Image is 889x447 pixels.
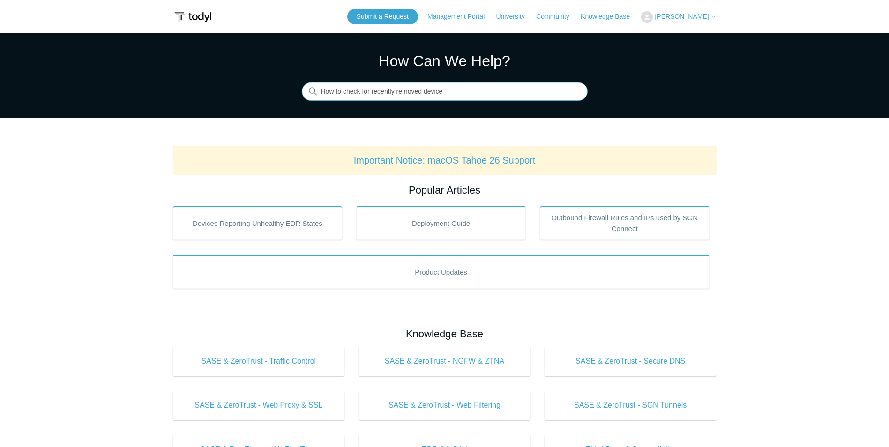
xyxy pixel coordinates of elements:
[173,8,213,26] img: Todyl Support Center Help Center home page
[427,12,494,22] a: Management Portal
[373,400,516,411] span: SASE & ZeroTrust - Web Filtering
[536,12,579,22] a: Community
[173,182,717,198] h2: Popular Articles
[581,12,639,22] a: Knowledge Base
[356,206,526,240] a: Deployment Guide
[354,155,536,165] a: Important Notice: macOS Tahoe 26 Support
[187,356,331,367] span: SASE & ZeroTrust - Traffic Control
[173,255,710,289] a: Product Updates
[559,400,702,411] span: SASE & ZeroTrust - SGN Tunnels
[173,206,343,240] a: Devices Reporting Unhealthy EDR States
[359,346,530,376] a: SASE & ZeroTrust - NGFW & ZTNA
[545,390,717,420] a: SASE & ZeroTrust - SGN Tunnels
[496,12,534,22] a: University
[655,13,709,20] span: [PERSON_NAME]
[302,50,588,72] h1: How Can We Help?
[173,346,345,376] a: SASE & ZeroTrust - Traffic Control
[373,356,516,367] span: SASE & ZeroTrust - NGFW & ZTNA
[641,11,716,23] button: [PERSON_NAME]
[359,390,530,420] a: SASE & ZeroTrust - Web Filtering
[545,346,717,376] a: SASE & ZeroTrust - Secure DNS
[187,400,331,411] span: SASE & ZeroTrust - Web Proxy & SSL
[302,82,588,101] input: Search
[347,9,418,24] a: Submit a Request
[540,206,710,240] a: Outbound Firewall Rules and IPs used by SGN Connect
[173,326,717,342] h2: Knowledge Base
[173,390,345,420] a: SASE & ZeroTrust - Web Proxy & SSL
[559,356,702,367] span: SASE & ZeroTrust - Secure DNS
